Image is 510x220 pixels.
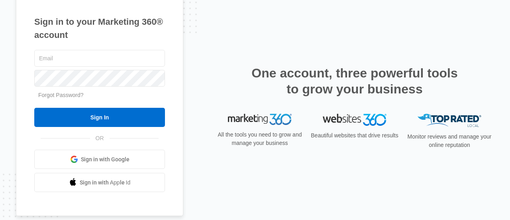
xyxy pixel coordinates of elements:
[34,50,165,67] input: Email
[34,173,165,192] a: Sign in with Apple Id
[310,131,399,140] p: Beautiful websites that drive results
[418,114,481,127] img: Top Rated Local
[215,131,304,147] p: All the tools you need to grow and manage your business
[34,108,165,127] input: Sign In
[34,15,165,42] h1: Sign in to your Marketing 360® account
[34,150,165,169] a: Sign in with Google
[81,155,129,164] span: Sign in with Google
[249,65,460,97] h2: One account, three powerful tools to grow your business
[90,134,110,143] span: OR
[38,92,84,98] a: Forgot Password?
[405,133,494,149] p: Monitor reviews and manage your online reputation
[228,114,292,125] img: Marketing 360
[323,114,386,125] img: Websites 360
[80,178,131,187] span: Sign in with Apple Id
